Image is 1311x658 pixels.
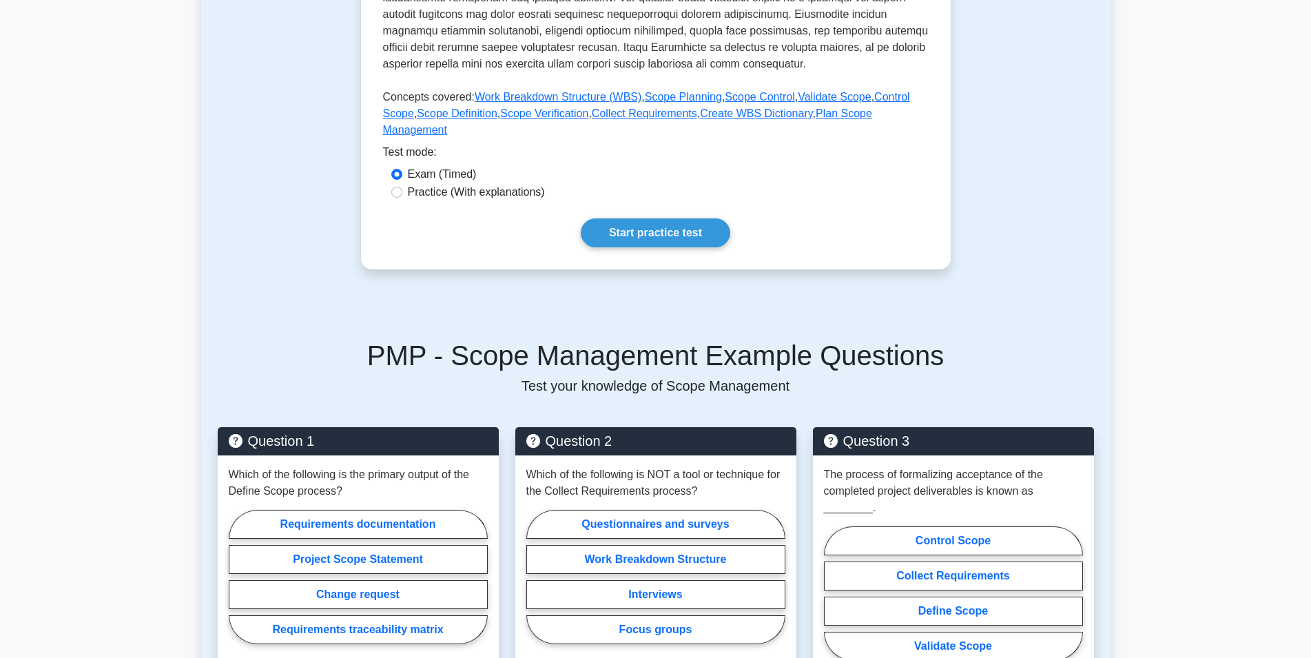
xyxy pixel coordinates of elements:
h5: Question 3 [824,433,1083,449]
label: Change request [229,580,488,609]
label: Questionnaires and surveys [526,510,785,539]
label: Control Scope [824,526,1083,555]
label: Project Scope Statement [229,545,488,574]
label: Requirements traceability matrix [229,615,488,644]
label: Interviews [526,580,785,609]
p: The process of formalizing acceptance of the completed project deliverables is known as ________. [824,466,1083,516]
label: Collect Requirements [824,562,1083,590]
div: Test mode: [383,144,929,166]
label: Exam (Timed) [408,166,477,183]
a: Validate Scope [798,91,871,103]
a: Start practice test [581,218,730,247]
p: Which of the following is the primary output of the Define Scope process? [229,466,488,500]
h5: Question 2 [526,433,785,449]
label: Requirements documentation [229,510,488,539]
a: Scope Definition [417,107,497,119]
a: Collect Requirements [592,107,697,119]
p: Which of the following is NOT a tool or technique for the Collect Requirements process? [526,466,785,500]
p: Test your knowledge of Scope Management [218,378,1094,394]
label: Work Breakdown Structure [526,545,785,574]
p: Concepts covered: , , , , , , , , , [383,89,929,144]
a: Create WBS Dictionary [700,107,812,119]
a: Scope Verification [500,107,588,119]
label: Define Scope [824,597,1083,626]
a: Scope Planning [645,91,722,103]
h5: Question 1 [229,433,488,449]
h5: PMP - Scope Management Example Questions [218,339,1094,372]
a: Work Breakdown Structure (WBS) [475,91,641,103]
label: Practice (With explanations) [408,184,545,201]
label: Focus groups [526,615,785,644]
a: Scope Control [725,91,794,103]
